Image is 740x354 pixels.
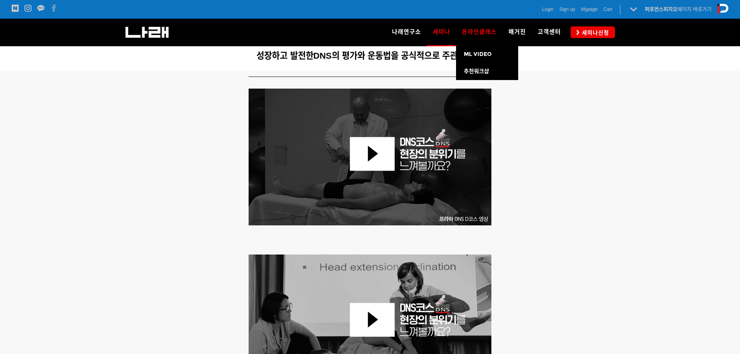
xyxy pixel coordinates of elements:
a: Login [542,5,554,13]
a: 퍼포먼스피지오페이지 바로가기 [645,6,712,12]
a: Mypage [581,5,598,13]
a: 세미나 [427,19,456,46]
span: 온라인클래스 [462,28,497,35]
strong: 퍼포먼스피지오 [645,6,677,12]
a: 매거진 [503,19,532,46]
a: Cart [603,5,612,13]
span: 매거진 [508,28,526,35]
a: 세미나신청 [571,26,615,38]
span: 고객센터 [538,28,561,35]
span: 성장하고 발전한 [256,51,313,61]
span: 추천워크샵 [464,68,489,75]
span: 세미나신청 [580,29,609,37]
a: ML VIDEO [456,46,518,63]
a: 추천워크샵 [456,63,518,80]
a: 고객센터 [532,19,567,46]
a: Sign up [559,5,575,13]
span: 세미나 [433,26,450,38]
a: 나래연구소 [386,19,427,46]
a: 온라인클래스 [456,19,503,46]
span: DNS의 평가와 운동법을 공식적으로 주관합니다. [313,51,484,61]
span: 나래연구소 [392,28,421,35]
span: ML VIDEO [464,51,492,58]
